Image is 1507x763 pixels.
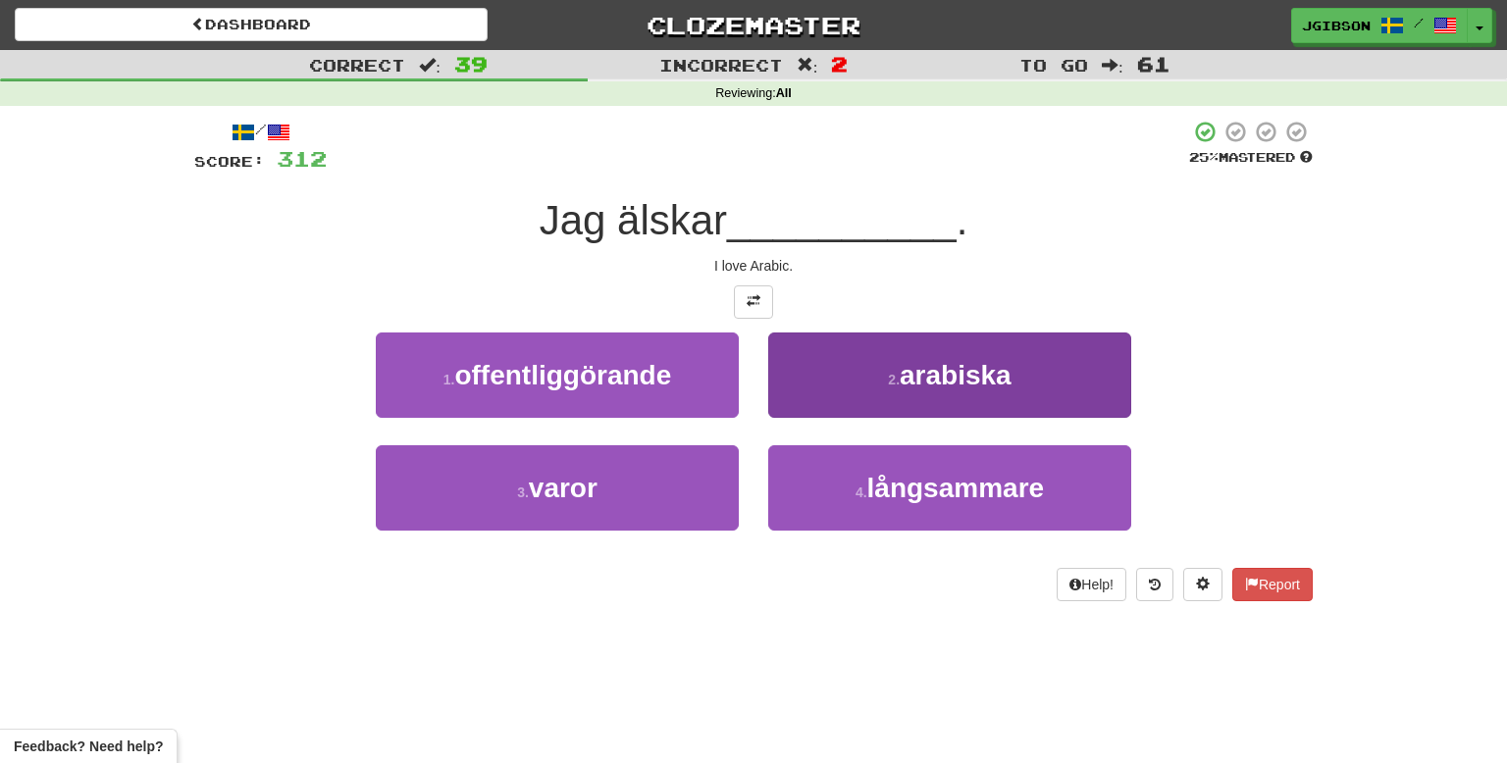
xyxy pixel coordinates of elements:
span: 39 [454,52,488,76]
span: långsammare [867,473,1045,503]
a: Clozemaster [517,8,990,42]
small: 2 . [888,372,900,387]
span: offentliggörande [454,360,671,390]
small: 1 . [443,372,455,387]
span: : [797,57,818,74]
button: Round history (alt+y) [1136,568,1173,601]
span: jgibson [1302,17,1371,34]
span: 312 [277,146,327,171]
span: __________ [727,197,957,243]
button: Toggle translation (alt+t) [734,285,773,319]
button: Report [1232,568,1313,601]
strong: All [776,86,792,100]
span: . [957,197,968,243]
button: 3.varor [376,445,739,531]
span: 61 [1137,52,1170,76]
small: 3 . [517,484,529,500]
div: Mastered [1189,149,1313,167]
button: 4.långsammare [768,445,1131,531]
div: I love Arabic. [194,256,1313,276]
small: 4 . [856,484,867,500]
span: arabiska [900,360,1012,390]
span: 2 [831,52,848,76]
span: : [419,57,441,74]
span: To go [1019,55,1088,75]
div: / [194,120,327,144]
span: Jag älskar [540,197,727,243]
span: / [1414,16,1424,29]
button: 1.offentliggörande [376,332,739,418]
span: varor [529,473,598,503]
span: Score: [194,153,265,170]
span: Open feedback widget [14,737,163,756]
span: Incorrect [659,55,783,75]
span: Correct [309,55,405,75]
span: : [1102,57,1123,74]
a: Dashboard [15,8,488,41]
a: jgibson / [1291,8,1468,43]
button: Help! [1057,568,1126,601]
span: 25 % [1189,149,1219,165]
button: 2.arabiska [768,332,1131,418]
